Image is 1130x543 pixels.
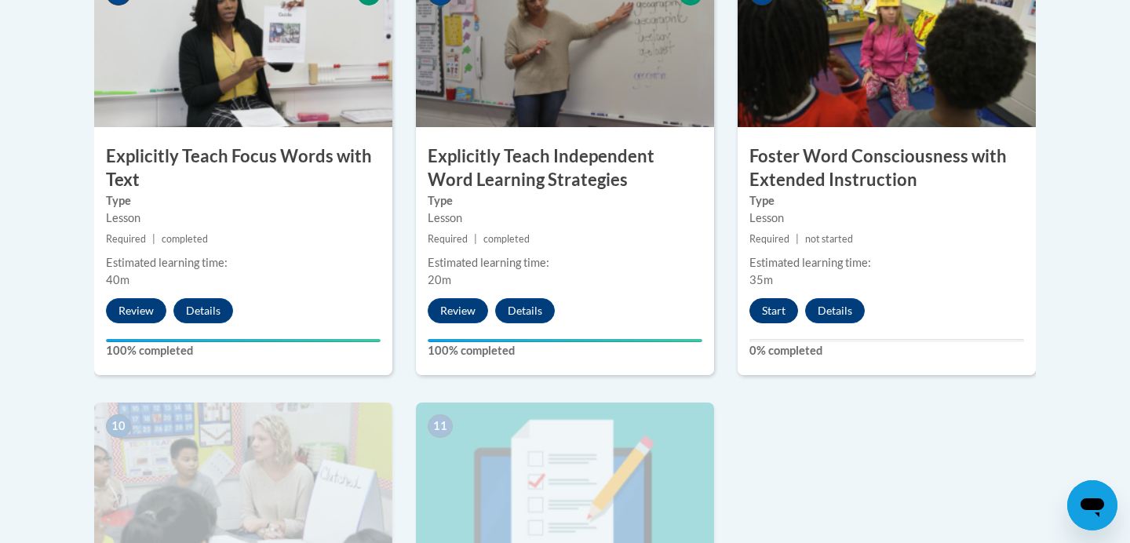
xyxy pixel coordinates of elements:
button: Details [173,298,233,323]
button: Details [805,298,865,323]
span: | [474,233,477,245]
div: Estimated learning time: [106,254,381,271]
button: Review [428,298,488,323]
label: Type [428,192,702,210]
label: Type [749,192,1024,210]
label: 100% completed [428,342,702,359]
button: Details [495,298,555,323]
iframe: Button to launch messaging window [1067,480,1117,530]
button: Start [749,298,798,323]
span: not started [805,233,853,245]
span: completed [162,233,208,245]
span: 20m [428,273,451,286]
label: 100% completed [106,342,381,359]
div: Estimated learning time: [428,254,702,271]
span: 40m [106,273,129,286]
div: Your progress [106,339,381,342]
h3: Explicitly Teach Focus Words with Text [94,144,392,193]
div: Lesson [106,210,381,227]
h3: Explicitly Teach Independent Word Learning Strategies [416,144,714,193]
button: Review [106,298,166,323]
label: 0% completed [749,342,1024,359]
div: Your progress [428,339,702,342]
span: 35m [749,273,773,286]
span: | [796,233,799,245]
span: Required [428,233,468,245]
span: Required [749,233,789,245]
span: 10 [106,414,131,438]
span: Required [106,233,146,245]
div: Lesson [428,210,702,227]
span: completed [483,233,530,245]
div: Estimated learning time: [749,254,1024,271]
div: Lesson [749,210,1024,227]
span: 11 [428,414,453,438]
span: | [152,233,155,245]
h3: Foster Word Consciousness with Extended Instruction [738,144,1036,193]
label: Type [106,192,381,210]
